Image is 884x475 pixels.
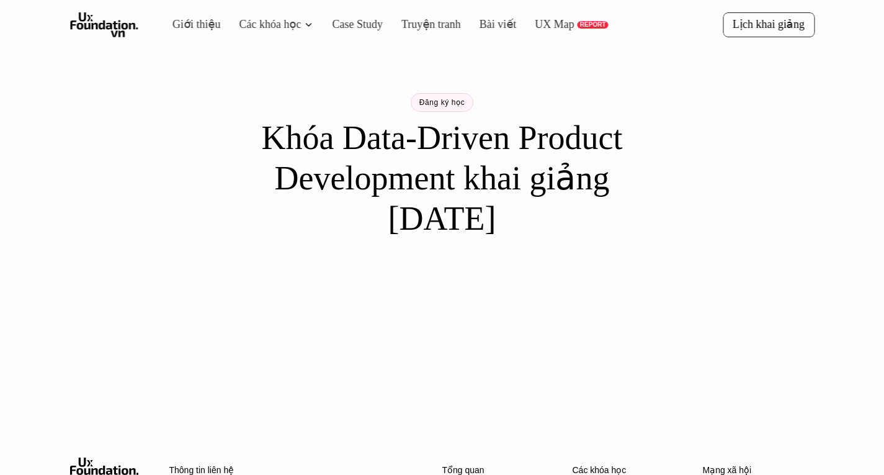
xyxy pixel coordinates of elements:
a: Các khóa học [239,18,301,30]
a: UX Map [535,18,574,30]
a: Truyện tranh [401,18,461,30]
p: REPORT [579,21,605,29]
h1: Khóa Data-Driven Product Development khai giảng [DATE] [225,118,659,238]
a: REPORT [577,21,608,29]
a: Lịch khai giảng [723,12,815,37]
a: Giới thiệu [172,18,221,30]
p: Đăng ký học [419,98,465,107]
iframe: Tally form [194,263,690,356]
a: Bài viết [479,18,516,30]
a: Case Study [332,18,383,30]
p: Lịch khai giảng [733,17,805,32]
